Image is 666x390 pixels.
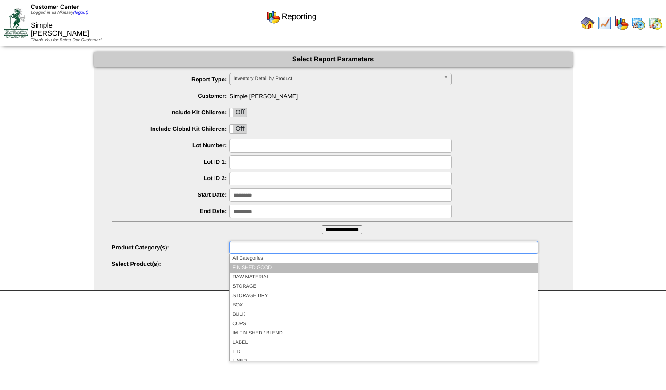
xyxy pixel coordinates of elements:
[648,16,662,30] img: calendarinout.gif
[282,12,317,21] span: Reporting
[230,108,247,117] label: Off
[229,124,247,134] div: OnOff
[112,89,573,100] span: Simple [PERSON_NAME]
[112,158,230,165] label: Lot ID 1:
[112,125,230,132] label: Include Global Kit Children:
[112,244,230,251] label: Product Category(s):
[230,329,537,338] li: IM FINISHED / BLEND
[31,22,89,37] span: Simple [PERSON_NAME]
[73,10,89,15] a: (logout)
[112,92,230,99] label: Customer:
[31,4,79,10] span: Customer Center
[266,9,280,24] img: graph.gif
[112,76,230,83] label: Report Type:
[229,108,247,117] div: OnOff
[597,16,612,30] img: line_graph.gif
[112,142,230,149] label: Lot Number:
[112,191,230,198] label: Start Date:
[233,73,440,84] span: Inventory Detail by Product
[230,310,537,319] li: BULK
[230,347,537,357] li: LID
[230,301,537,310] li: BOX
[31,38,102,43] span: Thank You for Being Our Customer!
[230,357,537,366] li: LINER
[581,16,595,30] img: home.gif
[112,208,230,214] label: End Date:
[230,263,537,273] li: FINISHED GOOD
[614,16,629,30] img: graph.gif
[230,273,537,282] li: RAW MATERIAL
[230,125,247,133] label: Off
[230,319,537,329] li: CUPS
[4,8,28,38] img: ZoRoCo_Logo(Green%26Foil)%20jpg.webp
[31,10,89,15] span: Logged in as Nkinsey
[230,291,537,301] li: STORAGE DRY
[112,261,230,267] label: Select Product(s):
[112,175,230,181] label: Lot ID 2:
[230,338,537,347] li: LABEL
[112,109,230,116] label: Include Kit Children:
[94,52,573,67] div: Select Report Parameters
[230,282,537,291] li: STORAGE
[230,254,537,263] li: All Categories
[631,16,646,30] img: calendarprod.gif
